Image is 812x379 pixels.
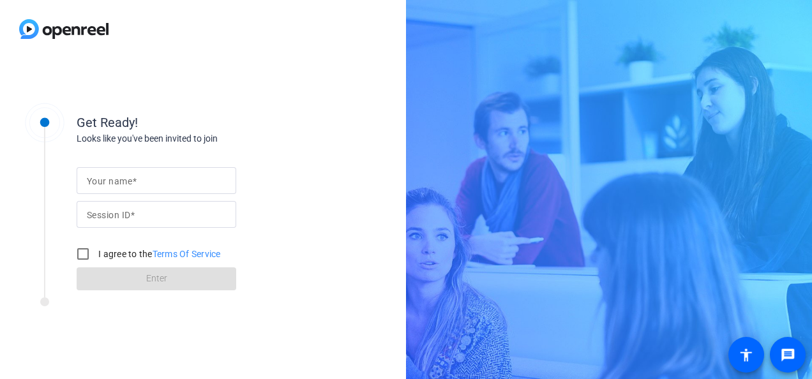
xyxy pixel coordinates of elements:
mat-icon: message [780,347,795,362]
div: Get Ready! [77,113,332,132]
a: Terms Of Service [153,249,221,259]
label: I agree to the [96,248,221,260]
mat-icon: accessibility [739,347,754,362]
mat-label: Session ID [87,210,130,220]
div: Looks like you've been invited to join [77,132,332,145]
mat-label: Your name [87,176,132,186]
